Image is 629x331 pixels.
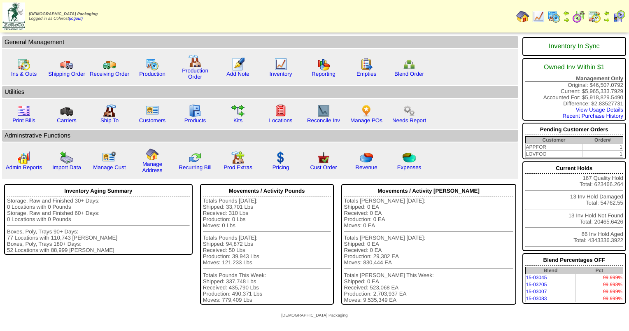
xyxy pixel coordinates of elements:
div: 167 Quality Hold Total: 623466.264 13 Inv Hold Damaged Total: 54762.55 13 Inv Hold Not Found Tota... [522,161,626,251]
div: Inventory In Sync [525,39,623,54]
td: Adminstrative Functions [2,130,518,142]
a: Production [139,71,165,77]
a: Products [184,117,206,124]
a: Production Order [182,68,208,80]
a: Reporting [312,71,335,77]
img: arrowright.gif [563,16,570,23]
td: General Management [2,36,518,48]
div: Blend Percentages OFF [525,255,623,266]
img: dollar.gif [274,151,287,164]
a: Manage Address [142,161,163,173]
a: Pricing [273,164,289,170]
a: Reconcile Inv [307,117,340,124]
a: 15-03045 [526,275,547,280]
th: Blend [525,267,576,274]
td: Utilities [2,86,518,98]
img: pie_chart.png [360,151,373,164]
a: Manage POs [350,117,382,124]
img: orders.gif [231,58,245,71]
div: Inventory Aging Summary [7,186,190,196]
a: 15-03205 [526,282,547,287]
td: 99.999% [576,295,623,302]
a: Import Data [52,164,81,170]
th: Customer [525,137,582,144]
img: line_graph.gif [274,58,287,71]
span: [DEMOGRAPHIC_DATA] Packaging [29,12,98,16]
div: Totals [PERSON_NAME] [DATE]: Shipped: 0 EA Received: 0 EA Production: 0 EA Moves: 0 EA Totals [PE... [344,198,513,303]
a: Expenses [397,164,422,170]
a: Receiving Order [90,71,129,77]
td: 99.998% [576,281,623,288]
a: Ship To [100,117,119,124]
a: View Usage Details [576,107,623,113]
img: calendarblend.gif [572,10,585,23]
a: Print Bills [12,117,35,124]
img: truck2.gif [103,58,116,71]
a: Empties [356,71,376,77]
img: reconcile.gif [189,151,202,164]
img: factory.gif [189,54,202,68]
div: Original: $46,507.0792 Current: $5,965,333.7929 Accounted For: $5,918,829.5490 Difference: $2.835... [522,58,626,121]
img: locations.gif [274,104,287,117]
div: Management Only [525,75,623,82]
a: Customers [139,117,165,124]
a: Revenue [355,164,377,170]
td: LOVFOO [525,151,582,158]
img: import.gif [60,151,73,164]
a: Recent Purchase History [563,113,623,119]
a: Prod Extras [224,164,252,170]
a: 15-03007 [526,289,547,294]
a: Inventory [270,71,292,77]
img: calendarinout.gif [588,10,601,23]
a: Cust Order [310,164,337,170]
span: Logged in as Colerost [29,12,98,21]
td: 1 [582,144,623,151]
a: Ins & Outs [11,71,37,77]
a: Blend Order [394,71,424,77]
td: 99.999% [576,288,623,295]
td: APPFOR [525,144,582,151]
a: Kits [233,117,242,124]
img: network.png [403,58,416,71]
a: Needs Report [392,117,426,124]
a: Recurring Bill [179,164,211,170]
img: invoice2.gif [17,104,30,117]
img: graph.gif [317,58,330,71]
img: home.gif [516,10,529,23]
img: arrowright.gif [603,16,610,23]
img: arrowleft.gif [563,10,570,16]
th: Order# [582,137,623,144]
a: Locations [269,117,292,124]
img: pie_chart2.png [403,151,416,164]
a: Carriers [57,117,76,124]
div: Movements / Activity Pounds [203,186,331,196]
a: (logout) [69,16,83,21]
div: Movements / Activity [PERSON_NAME] [344,186,513,196]
img: managecust.png [102,151,117,164]
img: graph2.png [17,151,30,164]
img: cabinet.gif [189,104,202,117]
img: workflow.png [403,104,416,117]
img: zoroco-logo-small.webp [2,2,25,30]
img: cust_order.png [317,151,330,164]
img: line_graph.gif [532,10,545,23]
img: customers.gif [146,104,159,117]
img: line_graph2.gif [317,104,330,117]
a: Add Note [226,71,249,77]
div: Current Holds [525,163,623,174]
img: home.gif [146,148,159,161]
img: truck.gif [60,58,73,71]
img: po.png [360,104,373,117]
img: calendarprod.gif [547,10,561,23]
div: Pending Customer Orders [525,124,623,135]
a: 15-03083 [526,296,547,301]
img: arrowleft.gif [603,10,610,16]
img: workflow.gif [231,104,245,117]
img: workorder.gif [360,58,373,71]
td: 99.999% [576,274,623,281]
a: Admin Reports [6,164,42,170]
div: Totals Pounds [DATE]: Shipped: 33,701 Lbs Received: 310 Lbs Production: 0 Lbs Moves: 0 Lbs Totals... [203,198,331,303]
img: factory2.gif [103,104,116,117]
a: Manage Cust [93,164,126,170]
span: [DEMOGRAPHIC_DATA] Packaging [281,313,347,318]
